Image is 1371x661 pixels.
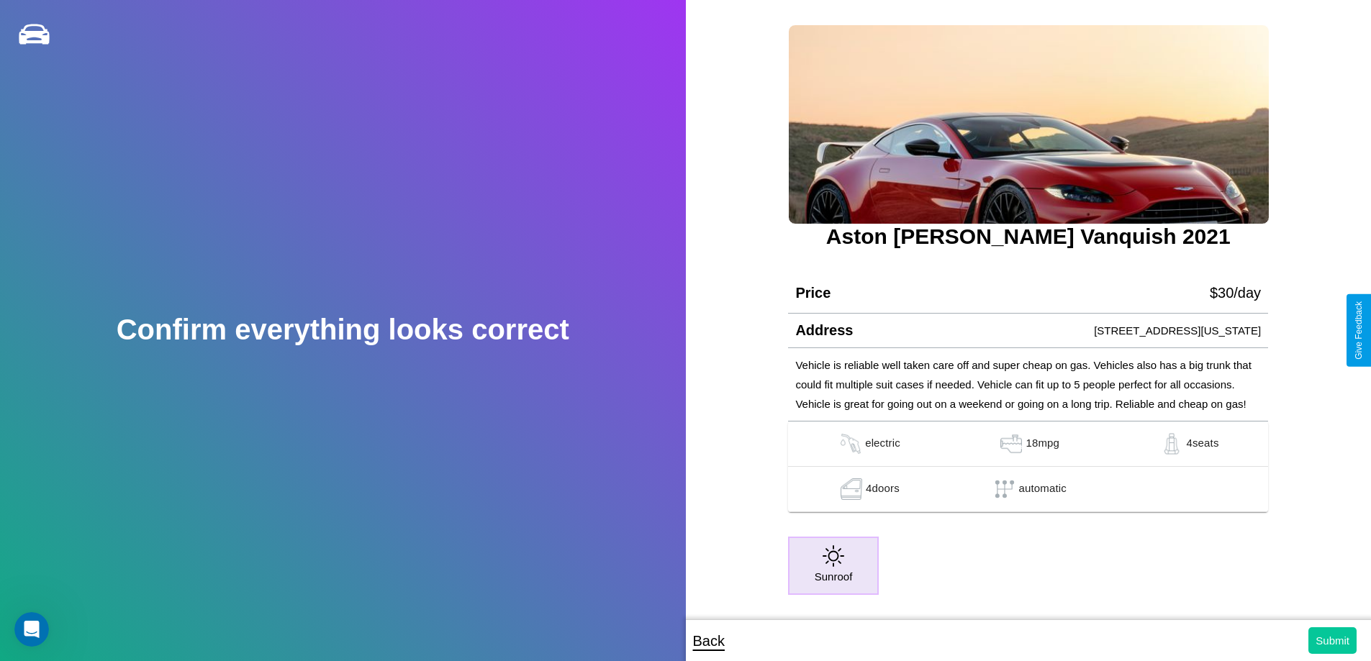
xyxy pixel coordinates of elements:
p: [STREET_ADDRESS][US_STATE] [1094,321,1261,340]
iframe: Intercom live chat [14,612,49,647]
p: Vehicle is reliable well taken care off and super cheap on gas. Vehicles also has a big trunk tha... [795,355,1261,414]
img: gas [1157,433,1186,455]
h2: Confirm everything looks correct [117,314,569,346]
p: electric [865,433,900,455]
p: 18 mpg [1026,433,1059,455]
div: Give Feedback [1354,301,1364,360]
p: 4 doors [866,478,900,500]
h4: Price [795,285,831,301]
p: 4 seats [1186,433,1218,455]
button: Submit [1308,627,1357,654]
p: Sunroof [815,567,853,586]
img: gas [997,433,1026,455]
h4: Address [795,322,853,339]
table: simple table [788,421,1268,512]
p: $ 30 /day [1210,280,1261,306]
p: Back [693,628,725,654]
img: gas [836,433,865,455]
img: gas [837,478,866,500]
h3: Aston [PERSON_NAME] Vanquish 2021 [788,224,1268,249]
p: automatic [1019,478,1067,500]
